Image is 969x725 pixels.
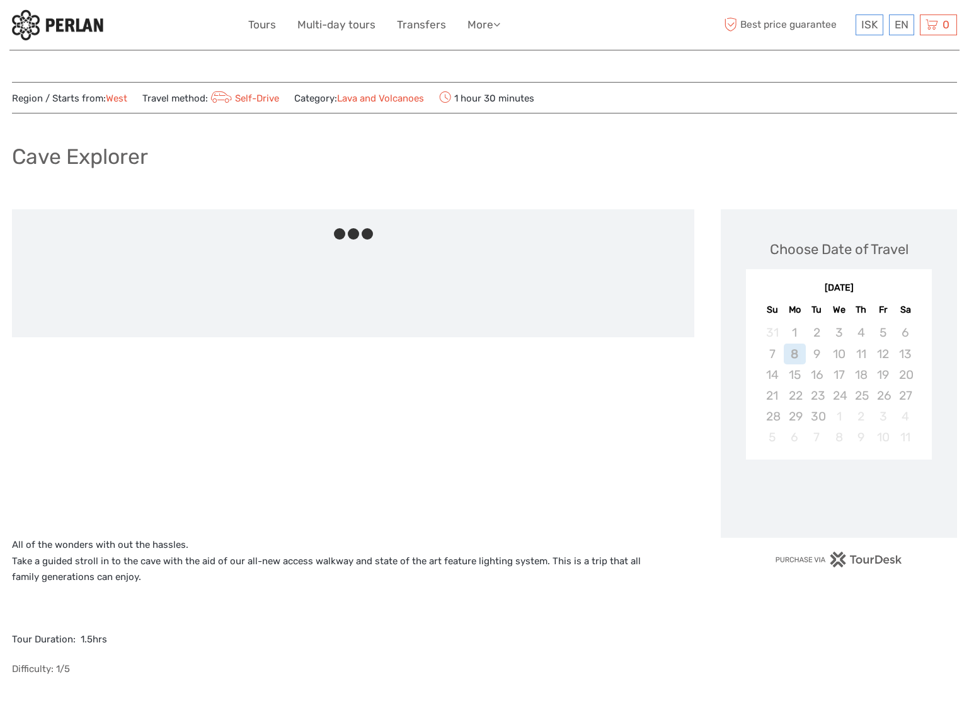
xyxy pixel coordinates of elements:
[850,322,872,343] div: Not available Thursday, September 4th, 2025
[12,92,127,105] span: Region / Starts from:
[775,552,903,567] img: PurchaseViaTourDesk.png
[784,364,806,385] div: Not available Monday, September 15th, 2025
[770,240,909,259] div: Choose Date of Travel
[850,427,872,448] div: Not available Thursday, October 9th, 2025
[894,344,916,364] div: Not available Saturday, September 13th, 2025
[106,93,127,104] a: West
[806,301,828,318] div: Tu
[12,537,694,586] p: All of the wonders with out the hassles. Take a guided stroll in to the cave with the aid of our ...
[861,18,878,31] span: ISK
[721,14,852,35] span: Best price guarantee
[894,385,916,406] div: Not available Saturday, September 27th, 2025
[806,427,828,448] div: Not available Tuesday, October 7th, 2025
[894,364,916,385] div: Not available Saturday, September 20th, 2025
[806,385,828,406] div: Not available Tuesday, September 23rd, 2025
[872,301,894,318] div: Fr
[248,16,276,34] a: Tours
[894,301,916,318] div: Sa
[12,144,148,170] h1: Cave Explorer
[761,364,783,385] div: Not available Sunday, September 14th, 2025
[297,16,376,34] a: Multi-day tours
[872,385,894,406] div: Not available Friday, September 26th, 2025
[828,427,850,448] div: Not available Wednesday, October 8th, 2025
[439,89,534,107] span: 1 hour 30 minutes
[12,632,694,648] p: Tour Duration: 1.5hrs
[872,406,894,427] div: Not available Friday, October 3rd, 2025
[761,322,783,343] div: Not available Sunday, August 31st, 2025
[850,406,872,427] div: Not available Thursday, October 2nd, 2025
[828,322,850,343] div: Not available Wednesday, September 3rd, 2025
[828,301,850,318] div: We
[784,385,806,406] div: Not available Monday, September 22nd, 2025
[784,322,806,343] div: Not available Monday, September 1st, 2025
[761,385,783,406] div: Not available Sunday, September 21st, 2025
[828,406,850,427] div: Not available Wednesday, October 1st, 2025
[750,322,927,448] div: month 2025-09
[828,385,850,406] div: Not available Wednesday, September 24th, 2025
[746,282,932,295] div: [DATE]
[872,427,894,448] div: Not available Friday, October 10th, 2025
[872,322,894,343] div: Not available Friday, September 5th, 2025
[784,406,806,427] div: Not available Monday, September 29th, 2025
[467,16,500,34] a: More
[850,301,872,318] div: Th
[806,406,828,427] div: Not available Tuesday, September 30th, 2025
[872,344,894,364] div: Not available Friday, September 12th, 2025
[761,427,783,448] div: Not available Sunday, October 5th, 2025
[784,344,806,364] div: Not available Monday, September 8th, 2025
[850,385,872,406] div: Not available Thursday, September 25th, 2025
[872,364,894,385] div: Not available Friday, September 19th, 2025
[894,406,916,427] div: Not available Saturday, October 4th, 2025
[889,14,914,35] div: EN
[941,18,951,31] span: 0
[806,322,828,343] div: Not available Tuesday, September 2nd, 2025
[835,492,843,501] div: Loading...
[850,344,872,364] div: Not available Thursday, September 11th, 2025
[894,322,916,343] div: Not available Saturday, September 6th, 2025
[894,427,916,448] div: Not available Saturday, October 11th, 2025
[761,344,783,364] div: Not available Sunday, September 7th, 2025
[828,364,850,385] div: Not available Wednesday, September 17th, 2025
[828,344,850,364] div: Not available Wednesday, September 10th, 2025
[12,663,694,675] h5: Difficulty: 1/5
[142,89,279,107] span: Travel method:
[397,16,446,34] a: Transfers
[850,364,872,385] div: Not available Thursday, September 18th, 2025
[806,364,828,385] div: Not available Tuesday, September 16th, 2025
[12,9,103,40] img: 288-6a22670a-0f57-43d8-a107-52fbc9b92f2c_logo_small.jpg
[784,427,806,448] div: Not available Monday, October 6th, 2025
[294,92,424,105] span: Category:
[761,406,783,427] div: Not available Sunday, September 28th, 2025
[784,301,806,318] div: Mo
[806,344,828,364] div: Not available Tuesday, September 9th, 2025
[761,301,783,318] div: Su
[208,93,279,104] a: Self-Drive
[337,93,424,104] a: Lava and Volcanoes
